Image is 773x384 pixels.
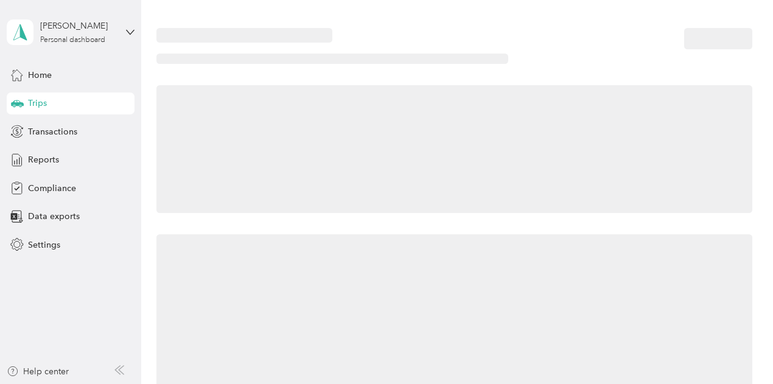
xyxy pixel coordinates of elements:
span: Trips [28,97,47,110]
span: Data exports [28,210,80,223]
iframe: Everlance-gr Chat Button Frame [705,316,773,384]
span: Compliance [28,182,76,195]
button: Help center [7,365,69,378]
div: Personal dashboard [40,37,105,44]
span: Settings [28,239,60,251]
span: Reports [28,153,59,166]
div: [PERSON_NAME] [40,19,116,32]
span: Home [28,69,52,82]
span: Transactions [28,125,77,138]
